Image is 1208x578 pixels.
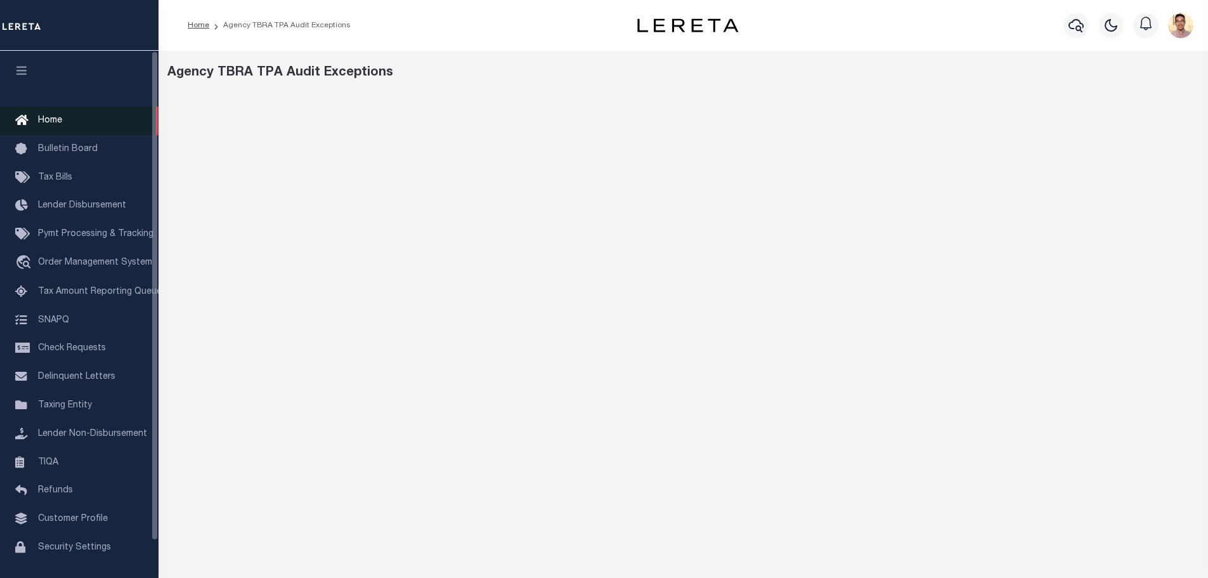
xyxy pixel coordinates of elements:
[15,255,36,272] i: travel_explore
[167,63,1200,82] div: Agency TBRA TPA Audit Exceptions
[38,543,111,552] span: Security Settings
[38,116,62,125] span: Home
[38,486,73,495] span: Refunds
[38,401,92,410] span: Taxing Entity
[38,457,58,466] span: TIQA
[38,372,115,381] span: Delinquent Letters
[38,173,72,182] span: Tax Bills
[38,315,69,324] span: SNAPQ
[637,18,739,32] img: logo-dark.svg
[38,430,147,438] span: Lender Non-Disbursement
[188,22,209,29] a: Home
[38,258,152,267] span: Order Management System
[38,230,153,239] span: Pymt Processing & Tracking
[38,145,98,154] span: Bulletin Board
[209,20,351,31] li: Agency TBRA TPA Audit Exceptions
[38,515,108,523] span: Customer Profile
[38,287,162,296] span: Tax Amount Reporting Queue
[38,201,126,210] span: Lender Disbursement
[38,344,106,353] span: Check Requests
